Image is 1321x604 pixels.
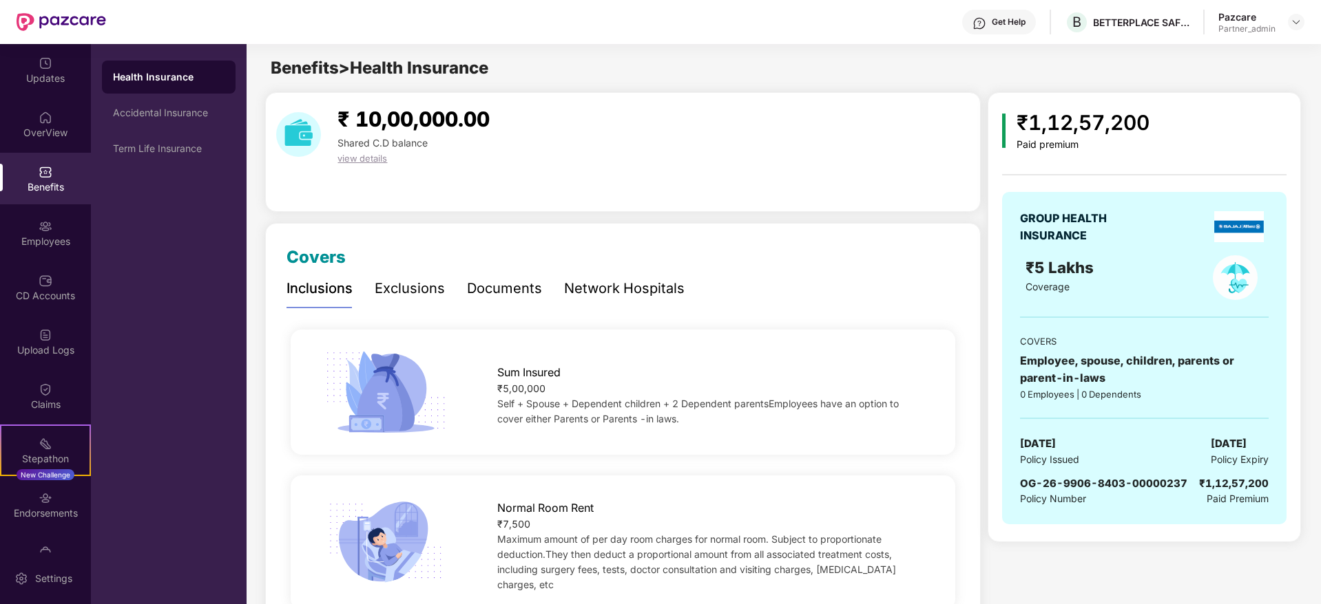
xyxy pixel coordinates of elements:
span: Coverage [1026,281,1070,292]
div: ₹7,500 [497,517,926,532]
img: icon [320,497,450,587]
img: svg+xml;base64,PHN2ZyBpZD0iRW5kb3JzZW1lbnRzIiB4bWxucz0iaHR0cDovL3d3dy53My5vcmcvMjAwMC9zdmciIHdpZH... [39,491,52,505]
div: ₹5,00,000 [497,381,926,396]
img: svg+xml;base64,PHN2ZyBpZD0iQ2xhaW0iIHhtbG5zPSJodHRwOi8vd3d3LnczLm9yZy8yMDAwL3N2ZyIgd2lkdGg9IjIwIi... [39,382,52,396]
div: ₹1,12,57,200 [1199,475,1269,492]
div: Employee, spouse, children, parents or parent-in-laws [1020,352,1268,387]
img: icon [1002,114,1006,148]
span: Policy Expiry [1211,452,1269,467]
img: New Pazcare Logo [17,13,106,31]
img: svg+xml;base64,PHN2ZyBpZD0iVXBsb2FkX0xvZ3MiIGRhdGEtbmFtZT0iVXBsb2FkIExvZ3MiIHhtbG5zPSJodHRwOi8vd3... [39,328,52,342]
div: COVERS [1020,334,1268,348]
img: svg+xml;base64,PHN2ZyBpZD0iRW1wbG95ZWVzIiB4bWxucz0iaHR0cDovL3d3dy53My5vcmcvMjAwMC9zdmciIHdpZHRoPS... [39,219,52,233]
span: Benefits > Health Insurance [271,58,488,78]
div: Stepathon [1,452,90,466]
div: Health Insurance [113,70,225,84]
span: Self + Spouse + Dependent children + 2 Dependent parentsEmployees have an option to cover either ... [497,398,899,424]
div: 0 Employees | 0 Dependents [1020,387,1268,401]
div: Pazcare [1218,10,1276,23]
div: Paid premium [1017,139,1150,151]
img: svg+xml;base64,PHN2ZyBpZD0iRHJvcGRvd24tMzJ4MzIiIHhtbG5zPSJodHRwOi8vd3d3LnczLm9yZy8yMDAwL3N2ZyIgd2... [1291,17,1302,28]
img: svg+xml;base64,PHN2ZyBpZD0iVXBkYXRlZCIgeG1sbnM9Imh0dHA6Ly93d3cudzMub3JnLzIwMDAvc3ZnIiB3aWR0aD0iMj... [39,56,52,70]
span: ₹5 Lakhs [1026,258,1098,277]
div: New Challenge [17,469,74,480]
span: Shared C.D balance [337,137,428,149]
span: ₹ 10,00,000.00 [337,107,490,131]
span: [DATE] [1020,435,1056,452]
span: Covers [287,247,346,267]
div: Term Life Insurance [113,143,225,154]
span: OG-26-9906-8403-00000237 [1020,477,1187,490]
span: Sum Insured [497,364,561,381]
span: Paid Premium [1207,491,1269,506]
span: Maximum amount of per day room charges for normal room. Subject to proportionate deduction.They t... [497,533,896,590]
div: Network Hospitals [564,278,685,299]
div: Partner_admin [1218,23,1276,34]
img: icon [320,347,450,438]
div: Accidental Insurance [113,107,225,118]
img: svg+xml;base64,PHN2ZyBpZD0iQmVuZWZpdHMiIHhtbG5zPSJodHRwOi8vd3d3LnczLm9yZy8yMDAwL3N2ZyIgd2lkdGg9Ij... [39,165,52,179]
img: svg+xml;base64,PHN2ZyBpZD0iSG9tZSIgeG1sbnM9Imh0dHA6Ly93d3cudzMub3JnLzIwMDAvc3ZnIiB3aWR0aD0iMjAiIG... [39,111,52,125]
img: svg+xml;base64,PHN2ZyBpZD0iQ0RfQWNjb3VudHMiIGRhdGEtbmFtZT0iQ0QgQWNjb3VudHMiIHhtbG5zPSJodHRwOi8vd3... [39,274,52,288]
div: BETTERPLACE SAFETY SOLUTIONS PRIVATE LIMITED [1093,16,1189,29]
div: Get Help [992,17,1026,28]
span: Normal Room Rent [497,499,594,517]
span: view details [337,153,387,164]
div: Documents [467,278,542,299]
div: Settings [31,572,76,585]
div: Exclusions [375,278,445,299]
img: insurerLogo [1214,211,1263,242]
span: [DATE] [1211,435,1247,452]
div: GROUP HEALTH INSURANCE [1020,210,1141,244]
div: ₹1,12,57,200 [1017,107,1150,139]
img: svg+xml;base64,PHN2ZyBpZD0iSGVscC0zMngzMiIgeG1sbnM9Imh0dHA6Ly93d3cudzMub3JnLzIwMDAvc3ZnIiB3aWR0aD... [972,17,986,30]
span: Policy Issued [1020,452,1079,467]
img: svg+xml;base64,PHN2ZyBpZD0iU2V0dGluZy0yMHgyMCIgeG1sbnM9Imh0dHA6Ly93d3cudzMub3JnLzIwMDAvc3ZnIiB3aW... [14,572,28,585]
div: Inclusions [287,278,353,299]
img: svg+xml;base64,PHN2ZyBpZD0iTXlfT3JkZXJzIiBkYXRhLW5hbWU9Ik15IE9yZGVycyIgeG1sbnM9Imh0dHA6Ly93d3cudz... [39,546,52,559]
img: policyIcon [1213,255,1258,300]
span: Policy Number [1020,493,1086,504]
img: download [276,112,321,157]
img: svg+xml;base64,PHN2ZyB4bWxucz0iaHR0cDovL3d3dy53My5vcmcvMjAwMC9zdmciIHdpZHRoPSIyMSIgaGVpZ2h0PSIyMC... [39,437,52,451]
span: B [1072,14,1081,30]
